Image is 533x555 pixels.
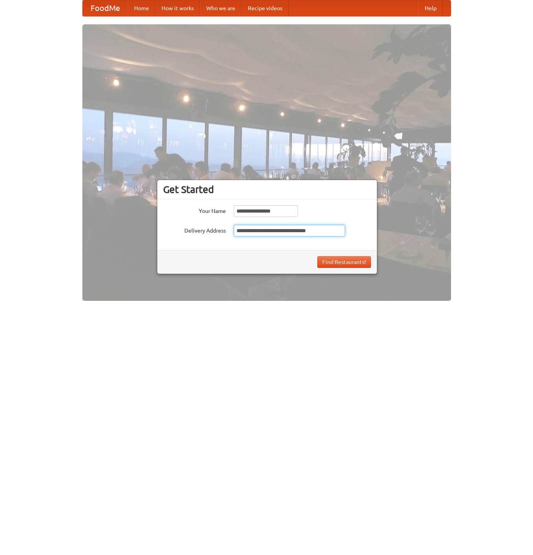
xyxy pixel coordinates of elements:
a: Home [128,0,155,16]
a: Recipe videos [242,0,289,16]
a: Who we are [200,0,242,16]
label: Your Name [163,205,226,215]
button: Find Restaurants! [317,256,371,268]
a: How it works [155,0,200,16]
a: FoodMe [83,0,128,16]
a: Help [418,0,443,16]
h3: Get Started [163,184,371,195]
label: Delivery Address [163,225,226,235]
